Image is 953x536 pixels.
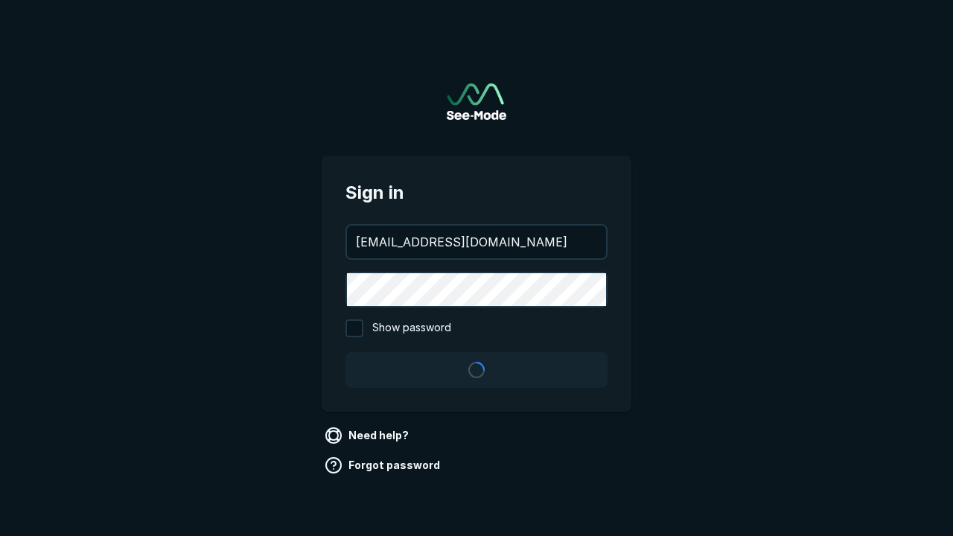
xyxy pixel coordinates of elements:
a: Need help? [322,424,415,447]
img: See-Mode Logo [447,83,506,120]
a: Forgot password [322,453,446,477]
span: Sign in [345,179,608,206]
input: your@email.com [347,226,606,258]
a: Go to sign in [447,83,506,120]
span: Show password [372,319,451,337]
